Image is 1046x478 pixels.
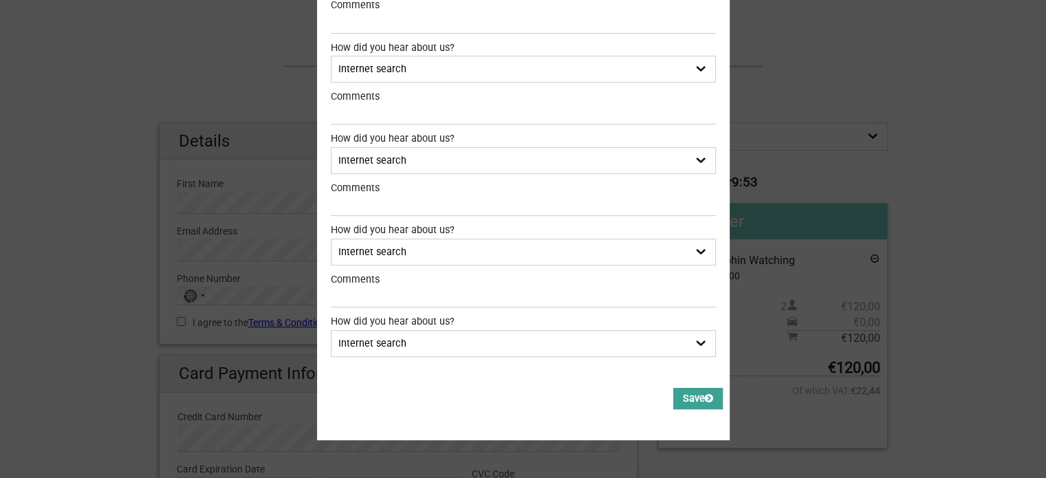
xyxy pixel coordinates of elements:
[673,388,723,409] button: Save
[331,181,716,196] div: Comments
[331,131,716,146] div: How did you hear about us?
[331,272,716,287] div: Comments
[19,24,155,35] p: We're away right now. Please check back later!
[331,41,716,56] div: How did you hear about us?
[331,223,716,238] div: How did you hear about us?
[158,21,175,38] button: Open LiveChat chat widget
[331,89,716,105] div: Comments
[331,314,716,329] div: How did you hear about us?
